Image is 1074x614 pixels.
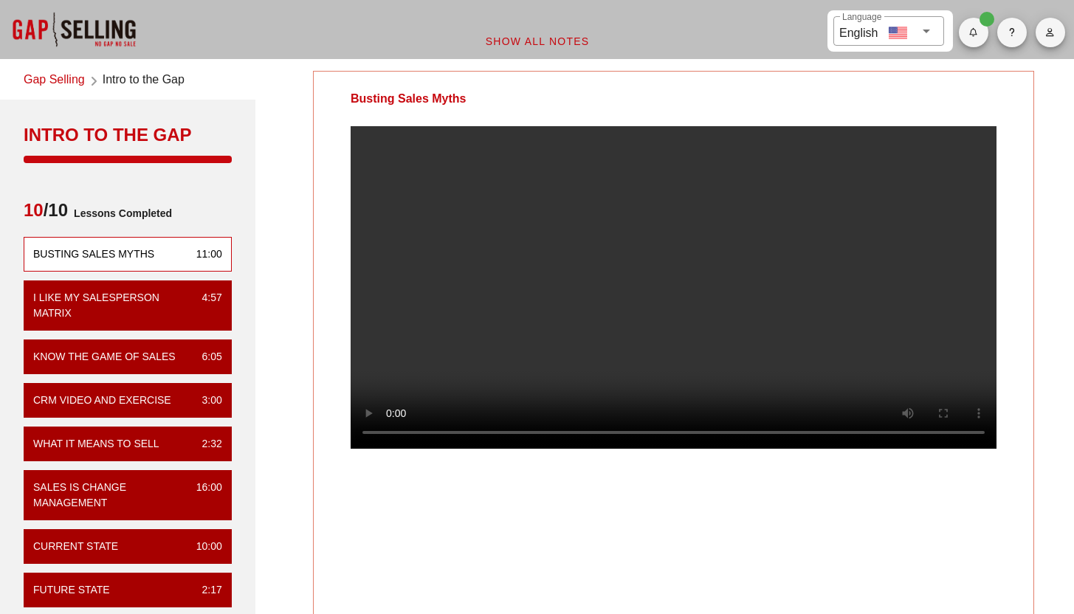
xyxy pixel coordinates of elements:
[842,12,881,23] label: Language
[33,436,159,452] div: What it means to sell
[33,539,118,554] div: Current State
[190,393,222,408] div: 3:00
[839,21,878,42] div: English
[103,71,185,91] span: Intro to the Gap
[980,12,994,27] span: Badge
[190,436,222,452] div: 2:32
[24,71,85,91] a: Gap Selling
[68,199,172,228] span: Lessons Completed
[33,290,190,321] div: I Like My Salesperson Matrix
[185,246,222,262] div: 11:00
[24,200,44,220] span: 10
[473,28,602,55] button: Show All Notes
[33,480,185,511] div: Sales is Change Management
[190,582,222,598] div: 2:17
[485,35,590,47] span: Show All Notes
[185,480,222,511] div: 16:00
[24,199,68,228] span: /10
[33,349,176,365] div: Know the Game of Sales
[185,539,222,554] div: 10:00
[833,16,944,46] div: LanguageEnglish
[190,290,222,321] div: 4:57
[33,246,154,262] div: Busting Sales Myths
[33,582,110,598] div: Future State
[33,393,171,408] div: CRM VIDEO and EXERCISE
[190,349,222,365] div: 6:05
[24,123,232,147] div: Intro to the Gap
[314,72,503,126] div: Busting Sales Myths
